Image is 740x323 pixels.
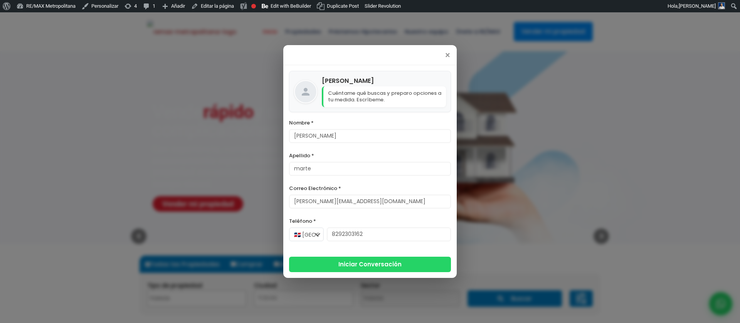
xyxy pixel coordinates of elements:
[289,183,451,193] label: Correo Electrónico *
[322,86,446,107] p: Cuéntame qué buscas y preparo opciones a tu medida. Escríbeme.
[679,3,716,9] span: [PERSON_NAME]
[289,118,451,128] label: Nombre *
[289,257,451,272] button: Iniciar Conversación
[444,51,451,60] span: ×
[322,76,446,86] h4: [PERSON_NAME]
[289,151,451,160] label: Apellido *
[365,3,401,9] span: Slider Revolution
[327,227,451,241] input: 123-456-7890
[251,4,256,8] div: Focus keyphrase not set
[289,216,451,226] label: Teléfono *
